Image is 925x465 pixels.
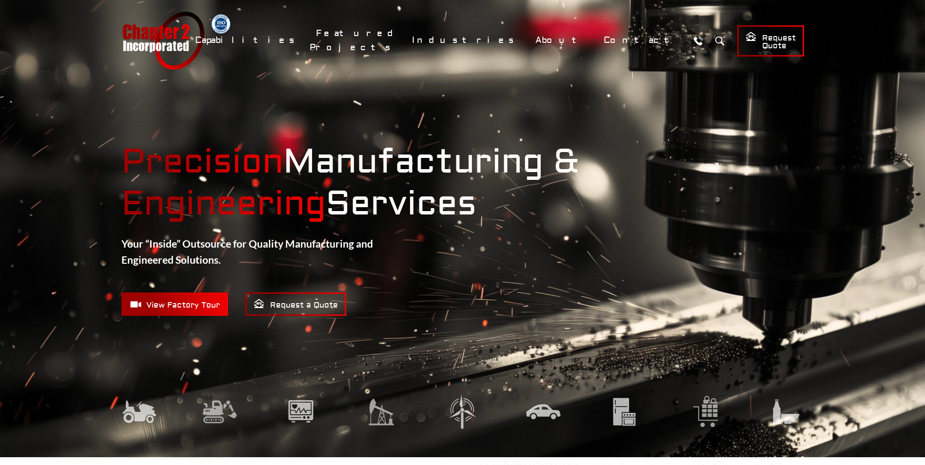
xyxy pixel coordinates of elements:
strong: Manufacturing & Services [121,141,804,225]
a: About [529,30,592,51]
span: Request Quote [746,31,796,51]
a: Call Us [689,32,708,50]
a: Chapter 2 Incorporated [121,12,204,70]
strong: Your “Inside” Outsource for Quality Manufacturing and Engineered Solutions. [121,237,373,266]
a: Contact [597,30,685,51]
a: Featured Projects [310,23,401,58]
a: Capabilities [189,30,305,51]
a: Industries [406,30,524,51]
mark: Engineering [121,183,326,225]
mark: Precision [121,141,283,183]
button: Search [711,32,729,50]
a: View Factory Tour [121,292,228,316]
a: Request a Quote [245,292,346,316]
a: Request Quote [737,25,804,57]
span: View Factory Tour [130,298,220,310]
span: Request a Quote [254,298,338,310]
